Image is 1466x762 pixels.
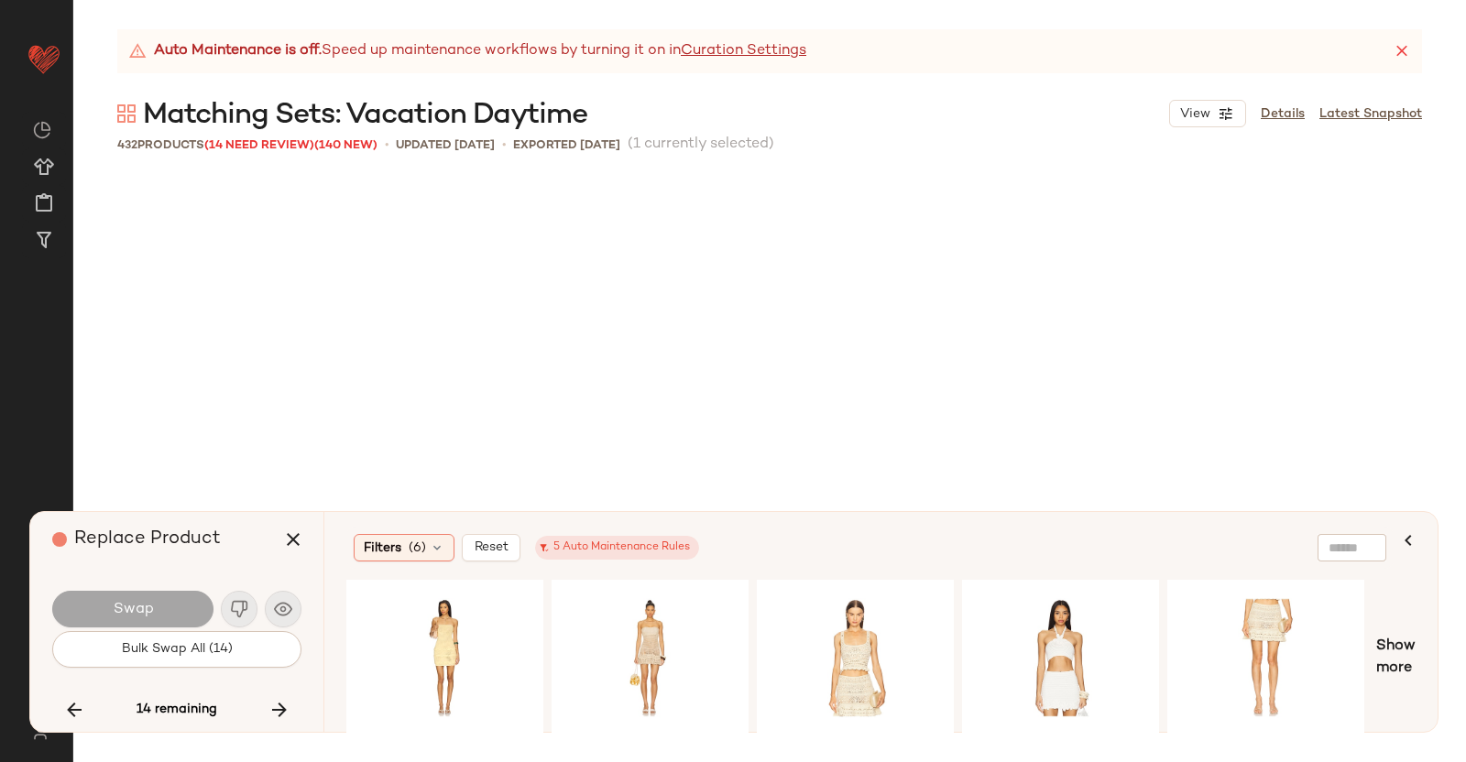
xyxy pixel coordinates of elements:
span: View [1179,107,1210,122]
span: Filters [364,539,401,558]
span: Replace Product [74,529,221,549]
button: View [1169,100,1246,127]
img: svg%3e [22,725,58,740]
span: (140 New) [314,139,377,152]
img: heart_red.DM2ytmEG.svg [26,40,62,77]
img: ROFR-WS347_V1.jpg [763,593,947,723]
img: svg%3e [33,121,51,139]
a: Latest Snapshot [1319,104,1422,124]
img: MOTO-WD659_V1.jpg [353,593,537,723]
span: Matching Sets: Vacation Daytime [143,97,587,134]
span: 432 [117,139,137,152]
div: Speed up maintenance workflows by turning it on in [128,40,806,62]
span: Bulk Swap All (14) [121,642,233,657]
span: • [502,136,506,155]
span: • [385,136,388,155]
strong: Auto Maintenance is off. [154,40,322,62]
a: Curation Settings [681,40,806,62]
span: Show more [1376,636,1416,680]
img: INDA-WD914_V1.jpg [558,593,742,723]
div: 5 Auto Maintenance Rules [544,539,690,556]
p: updated [DATE] [396,136,495,155]
span: (14 Need Review) [204,139,314,152]
a: Details [1261,104,1305,124]
p: Exported [DATE] [513,136,620,155]
span: 14 remaining [137,702,217,718]
button: Bulk Swap All (14) [52,631,301,668]
img: TULA-WS1063_V1.jpg [968,593,1153,723]
span: Reset [474,540,509,555]
span: (6) [409,539,426,558]
img: ROFR-WQ187_V1.jpg [1174,593,1358,723]
div: Products [117,136,377,155]
img: svg%3e [117,104,136,123]
button: Reset [462,534,520,561]
span: (1 currently selected) [628,134,774,156]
